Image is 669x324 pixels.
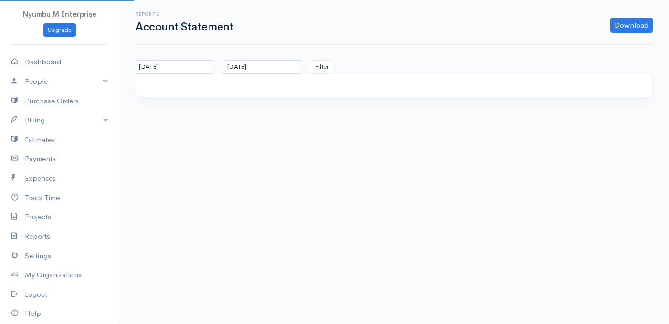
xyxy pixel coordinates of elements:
[311,60,333,74] button: Filter
[136,21,233,33] h1: Account Statement
[136,11,233,17] h6: Reports
[610,18,653,33] a: Download
[23,10,96,19] span: Nyumbu M Enterprise
[43,23,76,37] a: Upgrade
